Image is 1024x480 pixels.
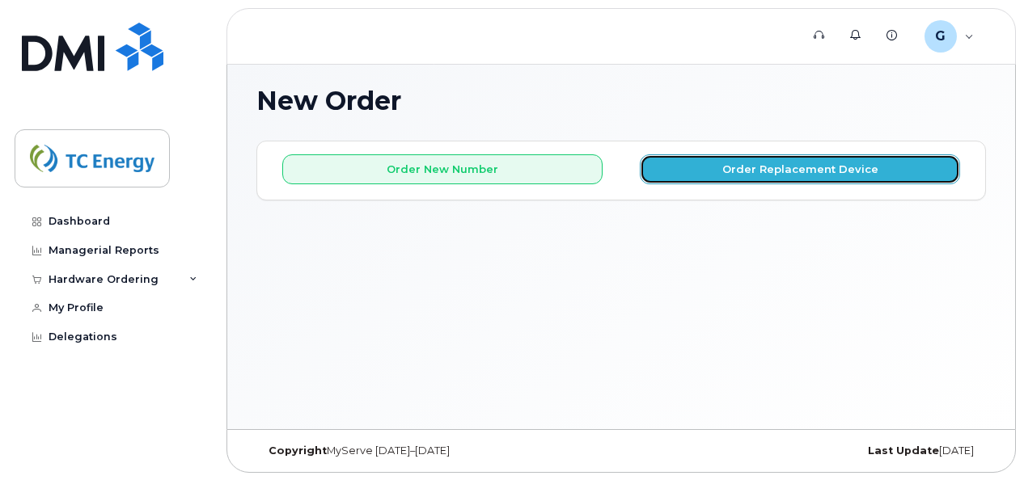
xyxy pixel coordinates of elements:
iframe: Messenger Launcher [954,410,1012,468]
strong: Last Update [868,444,939,457]
div: MyServe [DATE]–[DATE] [256,444,500,457]
button: Order Replacement Device [640,154,960,184]
strong: Copyright [269,444,327,457]
button: Order New Number [282,154,603,184]
h1: New Order [256,86,986,115]
div: [DATE] [743,444,986,457]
